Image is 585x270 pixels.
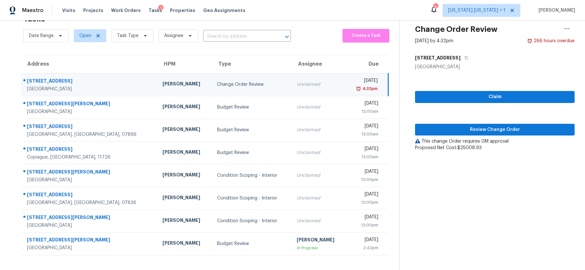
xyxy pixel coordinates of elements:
div: Budget Review [217,127,286,133]
div: [GEOGRAPHIC_DATA] [27,222,152,229]
div: [DATE] [351,146,378,154]
div: 1 [158,5,163,11]
div: [GEOGRAPHIC_DATA], [GEOGRAPHIC_DATA], 07836 [27,199,152,206]
th: Assignee [292,55,346,73]
div: 12:00pm [351,176,378,183]
th: Type [212,55,292,73]
div: [DATE] [351,214,378,222]
img: Overdue Alarm Icon [356,85,361,92]
div: 266 hours overdue [532,38,575,44]
div: Condition Scoping - Interior [217,218,286,224]
span: [PERSON_NAME] [536,7,575,14]
span: Work Orders [111,7,141,14]
div: In Progress [297,245,341,251]
div: Unclaimed [297,172,341,179]
div: Condition Scoping - Interior [217,195,286,201]
div: [DATE] [351,237,378,245]
h5: [STREET_ADDRESS] [415,55,461,61]
span: Visits [62,7,75,14]
div: 4:32pm [361,85,378,92]
h2: Tasks [23,16,45,22]
div: [STREET_ADDRESS][PERSON_NAME] [27,169,152,177]
div: [STREET_ADDRESS][PERSON_NAME] [27,237,152,245]
div: Proposed Net Cost: $25008.93 [415,145,575,151]
div: Unclaimed [297,149,341,156]
div: Unclaimed [297,127,341,133]
span: Tasks [149,8,162,13]
th: Due [346,55,388,73]
div: 2:42pm [351,245,378,251]
h2: Change Order Review [415,26,498,32]
div: [PERSON_NAME] [162,172,206,180]
div: 12:00am [351,131,378,137]
div: 12:00pm [351,222,378,228]
div: Unclaimed [297,81,341,88]
div: Unclaimed [297,218,341,224]
div: [DATE] by 4:32pm [415,38,453,44]
div: [GEOGRAPHIC_DATA] [27,109,152,115]
div: Condition Scoping - Interior [217,172,286,179]
div: [PERSON_NAME] [162,194,206,202]
div: [STREET_ADDRESS][PERSON_NAME] [27,100,152,109]
button: Copy Address [461,52,469,64]
span: Task Type [117,32,138,39]
div: This change Order requires GM approval [415,138,575,145]
span: Properties [170,7,195,14]
div: [PERSON_NAME] [162,126,206,134]
div: [GEOGRAPHIC_DATA] [27,245,152,251]
div: [PERSON_NAME] [162,149,206,157]
span: Create a Task [346,32,386,39]
div: [DATE] [351,191,378,199]
div: [STREET_ADDRESS][PERSON_NAME] [27,214,152,222]
th: Address [21,55,157,73]
div: Budget Review [217,149,286,156]
span: Claim [420,93,569,101]
div: [PERSON_NAME] [162,217,206,225]
div: Budget Review [217,104,286,110]
div: [DATE] [351,100,378,108]
div: [STREET_ADDRESS] [27,146,152,154]
span: Assignee [164,32,183,39]
input: Search by address [203,32,273,42]
th: HPM [157,55,212,73]
div: [STREET_ADDRESS] [27,123,152,131]
span: [US_STATE] [US_STATE] + 1 [448,7,505,14]
span: Review Change Order [420,126,569,134]
div: [STREET_ADDRESS] [27,78,152,86]
button: Open [282,32,292,41]
div: [GEOGRAPHIC_DATA] [27,177,152,183]
div: 5 [433,4,438,10]
div: Unclaimed [297,195,341,201]
div: [GEOGRAPHIC_DATA] [27,86,152,92]
div: Unclaimed [297,104,341,110]
span: Open [79,32,91,39]
button: Review Change Order [415,124,575,136]
div: [PERSON_NAME] [162,240,206,248]
div: Copiague, [GEOGRAPHIC_DATA], 11726 [27,154,152,161]
div: [PERSON_NAME] [162,103,206,111]
button: Claim [415,91,575,103]
div: [GEOGRAPHIC_DATA] [415,64,575,70]
button: Create a Task [343,29,389,43]
img: Overdue Alarm Icon [527,38,532,44]
div: Budget Review [217,240,286,247]
div: 12:00am [351,154,378,160]
div: [STREET_ADDRESS] [27,191,152,199]
div: [PERSON_NAME] [162,81,206,89]
div: 12:00am [351,108,378,115]
span: Date Range [29,32,54,39]
span: Geo Assignments [203,7,245,14]
div: [DATE] [351,168,378,176]
div: 12:00pm [351,199,378,206]
div: [DATE] [351,123,378,131]
div: Change Order Review [217,81,286,88]
div: [GEOGRAPHIC_DATA], [GEOGRAPHIC_DATA], 07866 [27,131,152,138]
div: [DATE] [351,77,378,85]
span: Maestro [22,7,44,14]
div: [PERSON_NAME] [297,237,341,245]
span: Projects [83,7,103,14]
